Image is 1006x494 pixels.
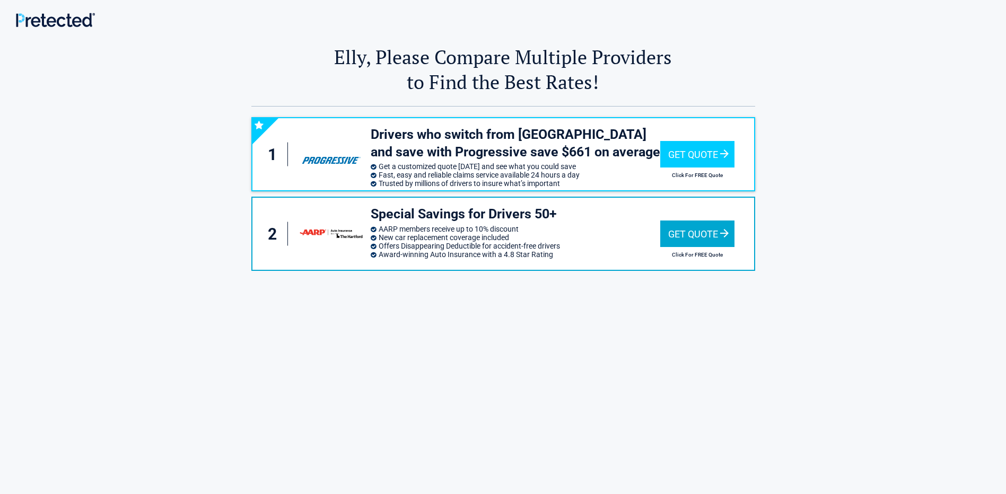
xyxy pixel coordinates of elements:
[297,138,365,171] img: progressive's logo
[371,242,660,250] li: Offers Disappearing Deductible for accident-free drivers
[263,222,288,246] div: 2
[371,162,660,171] li: Get a customized quote [DATE] and see what you could save
[371,233,660,242] li: New car replacement coverage included
[660,220,734,247] div: Get Quote
[371,126,660,161] h3: Drivers who switch from [GEOGRAPHIC_DATA] and save with Progressive save $661 on average
[660,172,734,178] h2: Click For FREE Quote
[251,45,755,94] h2: Elly, Please Compare Multiple Providers to Find the Best Rates!
[263,143,288,166] div: 1
[371,206,660,223] h3: Special Savings for Drivers 50+
[297,217,365,250] img: thehartford's logo
[371,179,660,188] li: Trusted by millions of drivers to insure what’s important
[371,225,660,233] li: AARP members receive up to 10% discount
[16,13,95,27] img: Main Logo
[660,252,734,258] h2: Click For FREE Quote
[371,250,660,259] li: Award-winning Auto Insurance with a 4.8 Star Rating
[371,171,660,179] li: Fast, easy and reliable claims service available 24 hours a day
[660,141,734,167] div: Get Quote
